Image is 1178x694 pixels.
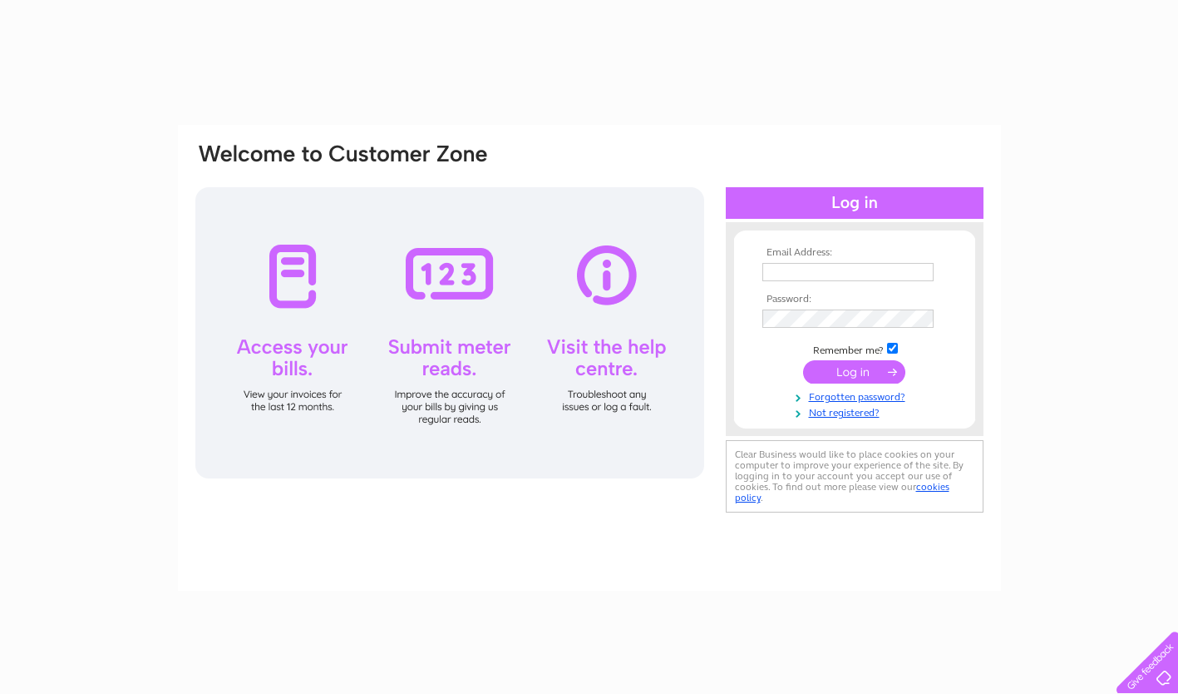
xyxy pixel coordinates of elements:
[726,440,983,513] div: Clear Business would like to place cookies on your computer to improve your experience of the sit...
[762,404,951,419] a: Not registered?
[735,481,949,503] a: cookies policy
[758,294,951,305] th: Password:
[762,388,951,404] a: Forgotten password?
[803,360,905,384] input: Submit
[758,340,951,357] td: Remember me?
[758,247,951,259] th: Email Address:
